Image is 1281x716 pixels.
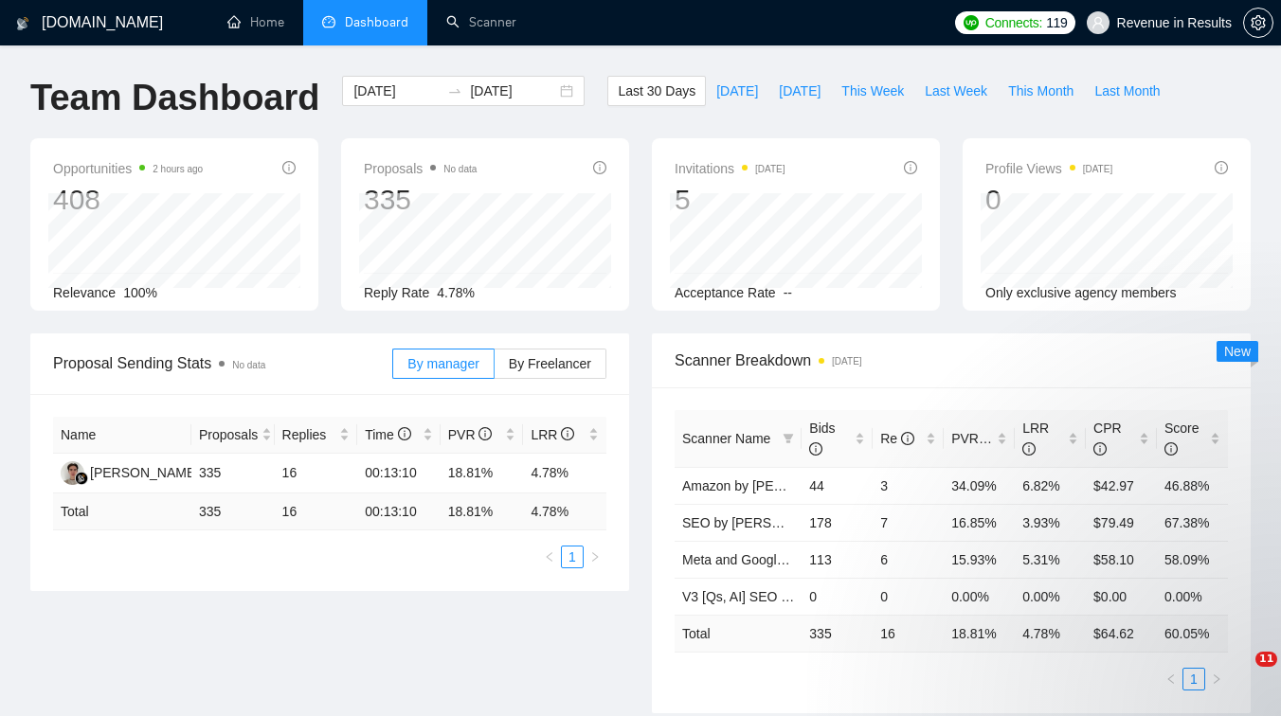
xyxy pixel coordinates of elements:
span: swap-right [447,83,462,98]
a: 1 [562,546,583,567]
span: Proposals [199,424,258,445]
span: New [1224,344,1251,359]
li: 1 [1182,668,1205,690]
button: [DATE] [706,76,768,106]
span: PVR [951,431,996,446]
span: Profile Views [985,157,1112,180]
button: left [1160,668,1182,690]
a: Meta and Google Ads by [PERSON_NAME] [682,552,940,567]
td: Total [53,493,191,530]
button: Last Month [1084,76,1170,106]
span: filter [783,433,794,444]
span: By Freelancer [509,356,591,371]
td: 00:13:10 [357,493,441,530]
span: info-circle [901,432,914,445]
span: Proposal Sending Stats [53,351,392,375]
time: [DATE] [832,356,861,367]
img: upwork-logo.png [964,15,979,30]
img: gigradar-bm.png [75,472,88,485]
span: Relevance [53,285,116,300]
span: info-circle [478,427,492,440]
span: Score [1164,421,1200,456]
span: 119 [1046,12,1067,33]
td: 3 [873,467,944,504]
span: PVR [448,427,493,442]
span: No data [232,360,265,370]
span: Scanner Breakdown [675,349,1228,372]
span: dashboard [322,15,335,28]
button: Last 30 Days [607,76,706,106]
a: setting [1243,15,1273,30]
a: Amazon by [PERSON_NAME] [682,478,861,493]
span: 100% [123,285,157,300]
span: Last Week [925,81,987,101]
td: 3.93% [1015,504,1086,541]
td: 0 [873,578,944,615]
span: [DATE] [779,81,821,101]
td: 46.88% [1157,467,1228,504]
span: Proposals [364,157,477,180]
span: info-circle [809,442,822,456]
span: [DATE] [716,81,758,101]
td: 44 [802,467,873,504]
td: 67.38% [1157,504,1228,541]
li: Previous Page [1160,668,1182,690]
td: 0 [802,578,873,615]
button: left [538,546,561,568]
li: 1 [561,546,584,568]
span: CPR [1093,421,1122,456]
div: 408 [53,182,203,218]
a: searchScanner [446,14,516,30]
div: 335 [364,182,477,218]
span: Invitations [675,157,785,180]
span: info-circle [1164,442,1178,456]
span: Last 30 Days [618,81,695,101]
button: [DATE] [768,76,831,106]
span: left [1165,673,1177,685]
span: Time [365,427,410,442]
h1: Team Dashboard [30,76,319,120]
td: $79.49 [1086,504,1157,541]
button: This Week [831,76,914,106]
button: setting [1243,8,1273,38]
span: LRR [531,427,574,442]
button: right [1205,668,1228,690]
li: Previous Page [538,546,561,568]
td: 6 [873,541,944,578]
span: info-circle [561,427,574,440]
td: 16 [275,454,358,493]
li: Next Page [1205,668,1228,690]
span: filter [779,424,798,453]
td: 4.78 % [523,493,606,530]
button: This Month [998,76,1084,106]
span: Acceptance Rate [675,285,776,300]
span: Dashboard [345,14,408,30]
span: This Week [841,81,904,101]
input: Start date [353,81,440,101]
td: Total [675,615,802,652]
button: right [584,546,606,568]
th: Replies [275,417,358,454]
td: 16 [873,615,944,652]
div: [PERSON_NAME] [90,462,199,483]
span: info-circle [904,161,917,174]
input: End date [470,81,556,101]
time: [DATE] [1083,164,1112,174]
span: 11 [1255,652,1277,667]
td: 335 [191,454,275,493]
a: RG[PERSON_NAME] [61,464,199,479]
td: $42.97 [1086,467,1157,504]
span: setting [1244,15,1272,30]
td: 00:13:10 [357,454,441,493]
time: 2 hours ago [153,164,203,174]
span: Connects: [985,12,1042,33]
img: logo [16,9,29,39]
span: LRR [1022,421,1049,456]
span: Reply Rate [364,285,429,300]
span: right [589,551,601,563]
span: By manager [407,356,478,371]
span: to [447,83,462,98]
time: [DATE] [755,164,785,174]
td: 4.78% [523,454,606,493]
span: Opportunities [53,157,203,180]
